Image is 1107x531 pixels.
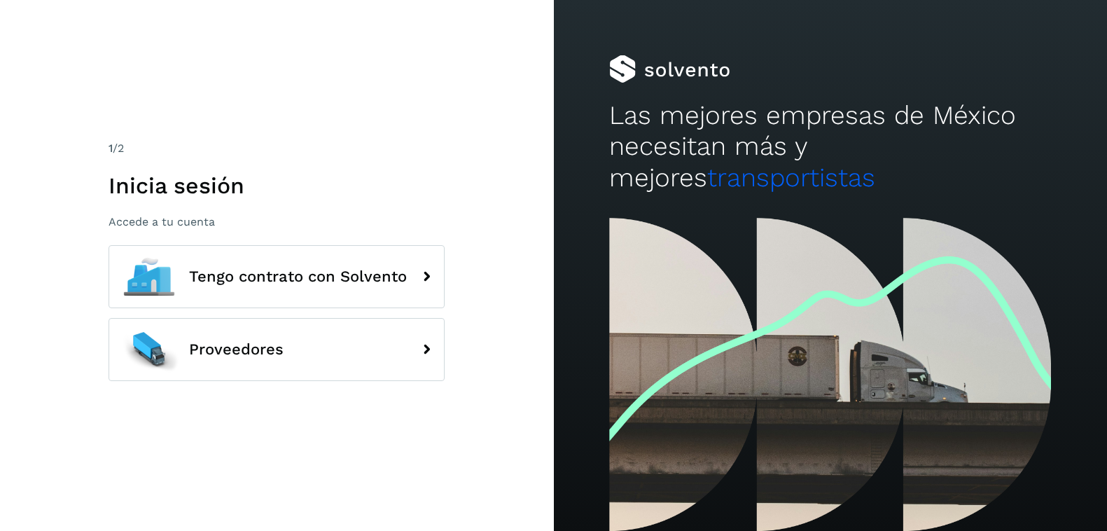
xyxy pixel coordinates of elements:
[609,100,1052,193] h2: Las mejores empresas de México necesitan más y mejores
[109,140,445,157] div: /2
[109,318,445,381] button: Proveedores
[189,268,407,285] span: Tengo contrato con Solvento
[109,172,445,199] h1: Inicia sesión
[109,245,445,308] button: Tengo contrato con Solvento
[109,215,445,228] p: Accede a tu cuenta
[707,163,875,193] span: transportistas
[109,142,113,155] span: 1
[189,341,284,358] span: Proveedores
